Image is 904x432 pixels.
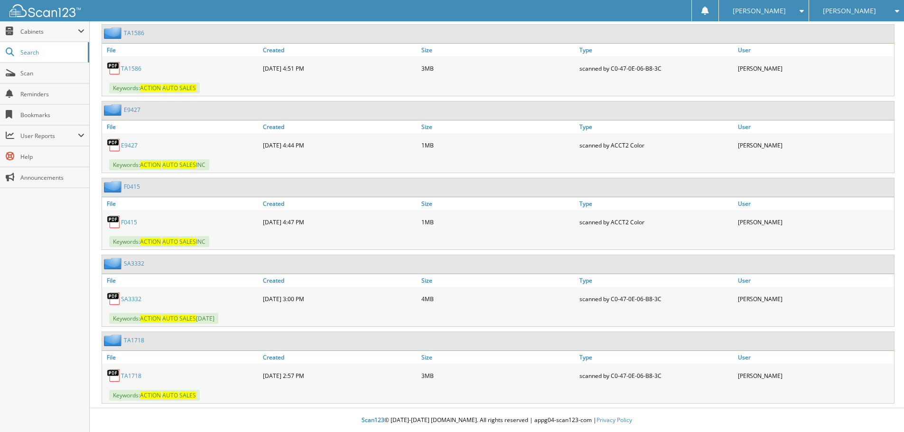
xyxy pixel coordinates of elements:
[596,416,632,424] a: Privacy Policy
[102,120,261,133] a: File
[736,59,894,78] div: [PERSON_NAME]
[736,197,894,210] a: User
[577,366,736,385] div: scanned by C0-47-0E-06-B8-3C
[20,69,84,77] span: Scan
[121,218,137,226] a: F0415
[162,391,178,399] span: AUTO
[20,48,83,56] span: Search
[261,289,419,308] div: [DATE] 3:00 PM
[419,44,578,56] a: Size
[104,257,124,269] img: folder2.png
[736,44,894,56] a: User
[162,314,178,322] span: AUTO
[261,274,419,287] a: Created
[121,64,141,73] a: TA1586
[140,161,161,169] span: ACTION
[577,212,736,231] div: scanned by ACCT2 Color
[736,212,894,231] div: [PERSON_NAME]
[162,161,178,169] span: AUTO
[261,120,419,133] a: Created
[261,351,419,364] a: Created
[121,295,141,303] a: SA3332
[261,212,419,231] div: [DATE] 4:47 PM
[104,104,124,116] img: folder2.png
[20,153,84,161] span: Help
[577,59,736,78] div: scanned by C0-47-0E-06-B8-3C
[104,181,124,193] img: folder2.png
[102,197,261,210] a: File
[104,334,124,346] img: folder2.png
[107,368,121,383] img: PDF.png
[823,8,876,14] span: [PERSON_NAME]
[140,238,161,246] span: ACTION
[90,409,904,432] div: © [DATE]-[DATE] [DOMAIN_NAME]. All rights reserved | appg04-scan123-com |
[419,197,578,210] a: Size
[419,351,578,364] a: Size
[162,238,178,246] span: AUTO
[107,215,121,229] img: PDF.png
[736,120,894,133] a: User
[577,274,736,287] a: Type
[261,136,419,155] div: [DATE] 4:44 PM
[179,84,196,92] span: SALES
[20,111,84,119] span: Bookmarks
[736,366,894,385] div: [PERSON_NAME]
[577,351,736,364] a: Type
[109,313,218,324] span: Keywords: [DATE]
[102,274,261,287] a: File
[179,238,196,246] span: SALES
[124,29,144,37] a: TA1586
[140,391,161,399] span: ACTION
[733,8,786,14] span: [PERSON_NAME]
[20,174,84,182] span: Announcements
[577,136,736,155] div: scanned by ACCT2 Color
[140,314,161,322] span: ACTION
[419,289,578,308] div: 4MB
[109,236,209,247] span: Keywords: INC
[124,183,140,191] a: F0415
[107,292,121,306] img: PDF.png
[419,120,578,133] a: Size
[261,44,419,56] a: Created
[102,44,261,56] a: File
[577,120,736,133] a: Type
[419,274,578,287] a: Size
[736,136,894,155] div: [PERSON_NAME]
[179,391,196,399] span: SALES
[736,351,894,364] a: User
[736,274,894,287] a: User
[104,27,124,39] img: folder2.png
[109,390,200,401] span: Keywords:
[124,106,140,114] a: E9427
[20,28,78,36] span: Cabinets
[109,83,200,93] span: Keywords:
[261,59,419,78] div: [DATE] 4:51 PM
[179,314,196,322] span: SALES
[140,84,161,92] span: ACTION
[419,59,578,78] div: 3MB
[9,4,81,17] img: scan123-logo-white.svg
[121,372,141,380] a: TA1718
[261,366,419,385] div: [DATE] 2:57 PM
[179,161,196,169] span: SALES
[419,212,578,231] div: 1MB
[20,90,84,98] span: Reminders
[857,386,904,432] iframe: Chat Widget
[124,336,144,344] a: TA1718
[107,61,121,75] img: PDF.png
[102,351,261,364] a: File
[419,366,578,385] div: 3MB
[261,197,419,210] a: Created
[419,136,578,155] div: 1MB
[107,138,121,152] img: PDF.png
[162,84,178,92] span: AUTO
[577,197,736,210] a: Type
[362,416,384,424] span: Scan123
[109,159,209,170] span: Keywords: INC
[577,289,736,308] div: scanned by C0-47-0E-06-B8-3C
[121,141,138,149] a: E9427
[124,259,144,267] a: SA3332
[577,44,736,56] a: Type
[736,289,894,308] div: [PERSON_NAME]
